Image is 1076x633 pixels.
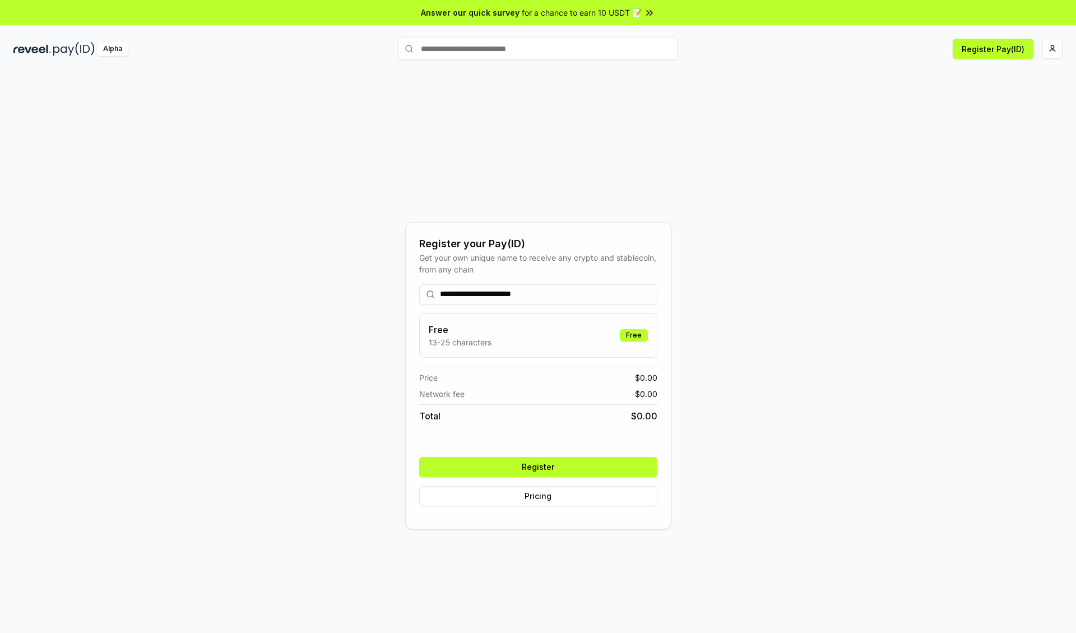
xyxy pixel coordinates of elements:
[13,42,51,56] img: reveel_dark
[635,388,657,400] span: $ 0.00
[419,236,657,252] div: Register your Pay(ID)
[419,388,465,400] span: Network fee
[631,409,657,423] span: $ 0.00
[522,7,642,19] span: for a chance to earn 10 USDT 📝
[635,372,657,384] span: $ 0.00
[419,486,657,506] button: Pricing
[419,457,657,477] button: Register
[953,39,1033,59] button: Register Pay(ID)
[419,252,657,275] div: Get your own unique name to receive any crypto and stablecoin, from any chain
[419,372,438,384] span: Price
[97,42,128,56] div: Alpha
[429,336,491,348] p: 13-25 characters
[53,42,95,56] img: pay_id
[429,323,491,336] h3: Free
[419,409,440,423] span: Total
[620,329,648,341] div: Free
[421,7,520,19] span: Answer our quick survey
